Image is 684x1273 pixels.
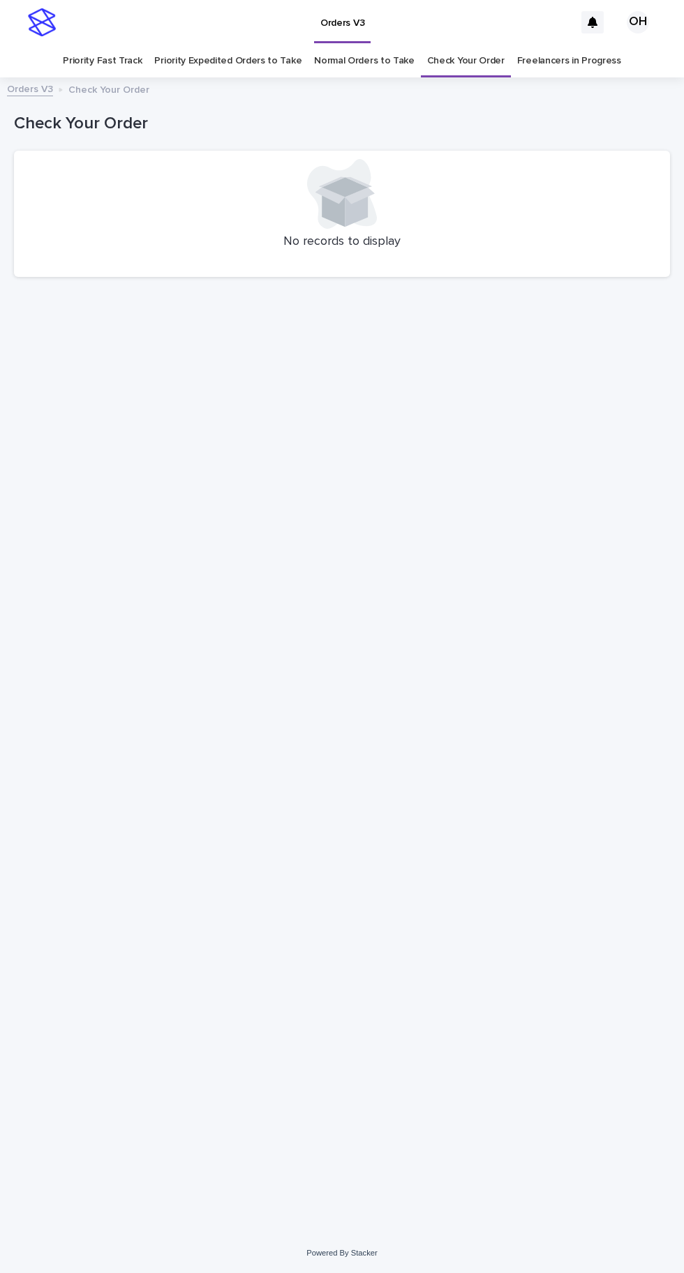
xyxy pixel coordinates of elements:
[22,234,662,250] p: No records to display
[14,114,670,134] h1: Check Your Order
[7,80,53,96] a: Orders V3
[427,45,505,77] a: Check Your Order
[68,81,149,96] p: Check Your Order
[306,1249,377,1257] a: Powered By Stacker
[627,11,649,33] div: OH
[63,45,142,77] a: Priority Fast Track
[154,45,302,77] a: Priority Expedited Orders to Take
[314,45,415,77] a: Normal Orders to Take
[28,8,56,36] img: stacker-logo-s-only.png
[517,45,621,77] a: Freelancers in Progress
